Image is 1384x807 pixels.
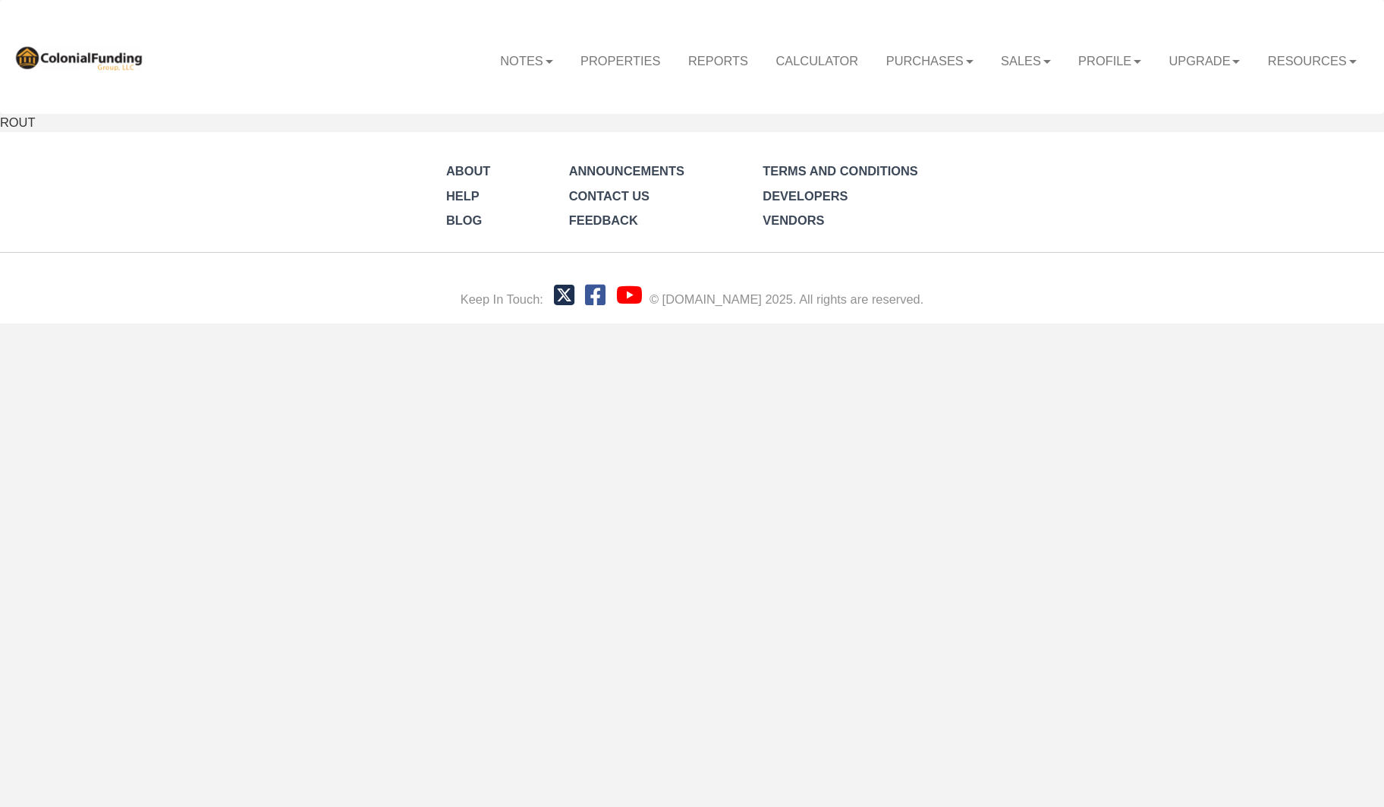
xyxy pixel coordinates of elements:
a: Announcements [569,164,684,178]
a: Terms and Conditions [763,164,917,178]
a: Notes [486,39,567,82]
a: Profile [1065,39,1155,82]
a: Reports [675,39,762,82]
a: Sales [987,39,1065,82]
a: Help [446,189,480,203]
a: Properties [567,39,675,82]
a: Resources [1254,39,1370,82]
div: Keep In Touch: [461,291,543,308]
div: © [DOMAIN_NAME] 2025. All rights are reserved. [650,291,923,308]
a: Upgrade [1155,39,1253,82]
a: Feedback [569,213,638,227]
a: About [446,164,490,178]
a: Contact Us [569,189,650,203]
a: Purchases [872,39,986,82]
a: Calculator [762,39,872,82]
a: Blog [446,213,482,227]
a: Developers [763,189,848,203]
img: 569736 [14,44,143,71]
a: Vendors [763,213,824,227]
